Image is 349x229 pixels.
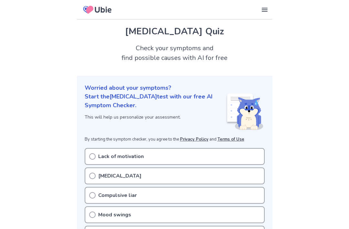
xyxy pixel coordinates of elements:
a: Privacy Policy [180,136,208,142]
p: Start the [MEDICAL_DATA] test with our free AI Symptom Checker. [85,92,226,110]
p: Lack of motivation [98,153,144,160]
p: Mood swings [98,211,131,219]
p: Compulsive liar [98,191,137,199]
a: Terms of Use [217,136,244,142]
p: By starting the symptom checker, you agree to the and [85,136,265,143]
h2: Check your symptoms and find possible causes with AI for free [77,43,272,63]
h1: [MEDICAL_DATA] Quiz [85,25,265,38]
img: Shiba [226,94,263,130]
p: Worried about your symptoms? [85,84,265,92]
p: [MEDICAL_DATA] [98,172,142,180]
p: This will help us personalize your assessment. [85,114,226,120]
